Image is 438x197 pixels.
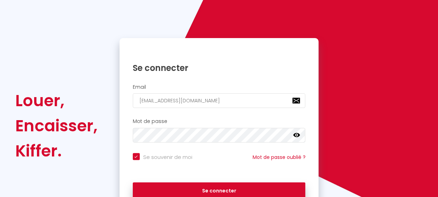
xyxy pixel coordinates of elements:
[133,93,306,108] input: Ton Email
[133,118,306,124] h2: Mot de passe
[133,63,306,73] h1: Se connecter
[133,84,306,90] h2: Email
[15,138,98,163] div: Kiffer.
[15,88,98,113] div: Louer,
[15,113,98,138] div: Encaisser,
[252,154,305,161] a: Mot de passe oublié ?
